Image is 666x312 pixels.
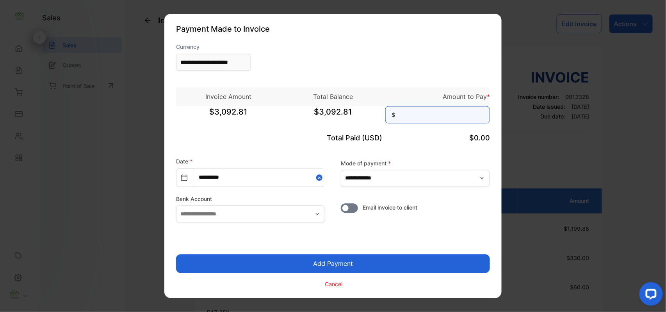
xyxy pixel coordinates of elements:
[176,106,281,126] span: $3,092.81
[633,279,666,312] iframe: LiveChat chat widget
[281,133,385,143] p: Total Paid (USD)
[385,92,490,102] p: Amount to Pay
[341,159,490,167] label: Mode of payment
[176,158,192,165] label: Date
[281,92,385,102] p: Total Balance
[469,134,490,142] span: $0.00
[176,43,251,51] label: Currency
[176,255,490,273] button: Add Payment
[176,195,325,203] label: Bank Account
[176,92,281,102] p: Invoice Amount
[325,280,343,288] p: Cancel
[363,204,417,212] span: Email invoice to client
[392,111,395,119] span: $
[316,169,325,186] button: Close
[281,106,385,126] span: $3,092.81
[176,23,490,35] p: Payment Made to Invoice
